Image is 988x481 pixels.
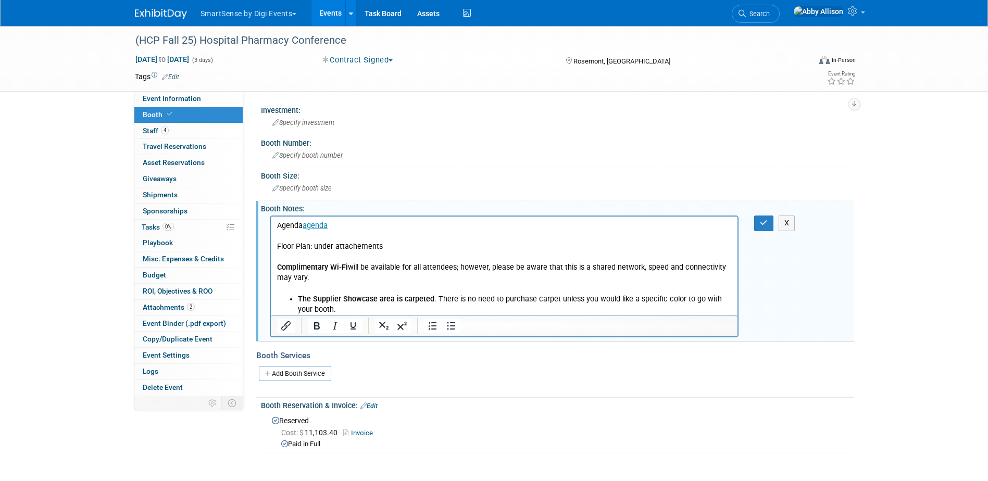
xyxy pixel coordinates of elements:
[143,207,187,215] span: Sponsorships
[143,94,201,103] span: Event Information
[143,271,166,279] span: Budget
[272,184,332,192] span: Specify booth size
[134,235,243,251] a: Playbook
[143,383,183,391] span: Delete Event
[134,204,243,219] a: Sponsorships
[204,396,222,410] td: Personalize Event Tab Strip
[135,9,187,19] img: ExhibitDay
[281,428,342,437] span: 11,103.40
[308,319,326,333] button: Bold
[221,396,243,410] td: Toggle Event Tabs
[161,126,169,134] span: 4
[134,332,243,347] a: Copy/Duplicate Event
[732,5,780,23] a: Search
[261,201,854,214] div: Booth Notes:
[134,139,243,155] a: Travel Reservations
[344,319,362,333] button: Underline
[143,126,169,135] span: Staff
[134,220,243,235] a: Tasks0%
[393,319,411,333] button: Superscript
[143,287,212,295] span: ROI, Objectives & ROO
[134,348,243,363] a: Event Settings
[272,119,334,126] span: Specify investment
[259,366,331,381] a: Add Booth Service
[135,55,190,64] span: [DATE] [DATE]
[360,402,378,410] a: Edit
[143,110,174,119] span: Booth
[269,413,846,449] div: Reserved
[831,56,856,64] div: In-Person
[157,55,167,64] span: to
[134,364,243,379] a: Logs
[746,10,770,18] span: Search
[134,123,243,139] a: Staff4
[143,174,177,183] span: Giveaways
[442,319,460,333] button: Bullet list
[326,319,344,333] button: Italic
[319,55,397,66] button: Contract Signed
[143,303,195,311] span: Attachments
[162,73,179,81] a: Edit
[134,268,243,283] a: Budget
[143,255,224,263] span: Misc. Expenses & Credits
[281,428,305,437] span: Cost: $
[143,142,206,150] span: Travel Reservations
[343,429,378,437] a: Invoice
[573,57,670,65] span: Rosemont, [GEOGRAPHIC_DATA]
[261,135,854,148] div: Booth Number:
[134,91,243,107] a: Event Information
[272,151,343,159] span: Specify booth number
[827,71,855,77] div: Event Rating
[187,303,195,311] span: 2
[143,319,226,327] span: Event Binder (.pdf export)
[134,155,243,171] a: Asset Reservations
[375,319,393,333] button: Subscript
[749,54,856,70] div: Event Format
[261,398,854,411] div: Booth Reservation & Invoice:
[256,350,854,361] div: Booth Services
[134,187,243,203] a: Shipments
[143,335,212,343] span: Copy/Duplicate Event
[143,238,173,247] span: Playbook
[271,217,738,315] iframe: Rich Text Area
[134,251,243,267] a: Misc. Expenses & Credits
[143,191,178,199] span: Shipments
[167,111,172,117] i: Booth reservation complete
[134,171,243,187] a: Giveaways
[134,380,243,396] a: Delete Event
[779,216,795,231] button: X
[191,57,213,64] span: (3 days)
[261,103,854,116] div: Investment:
[134,316,243,332] a: Event Binder (.pdf export)
[143,367,158,375] span: Logs
[134,284,243,299] a: ROI, Objectives & ROO
[143,158,205,167] span: Asset Reservations
[142,223,174,231] span: Tasks
[134,300,243,315] a: Attachments2
[819,56,830,64] img: Format-Inperson.png
[162,223,174,231] span: 0%
[793,6,844,17] img: Abby Allison
[135,71,179,82] td: Tags
[134,107,243,123] a: Booth
[261,168,854,181] div: Booth Size:
[132,31,795,50] div: (HCP Fall 25) Hospital Pharmacy Conference
[424,319,442,333] button: Numbered list
[277,319,295,333] button: Insert/edit link
[143,351,190,359] span: Event Settings
[281,439,846,449] div: Paid in Full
